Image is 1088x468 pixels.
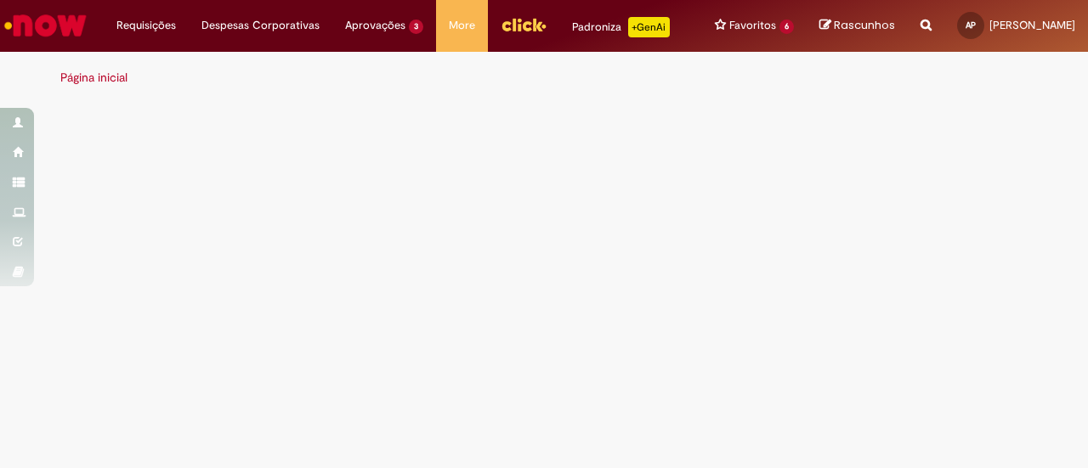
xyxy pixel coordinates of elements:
[989,18,1075,32] span: [PERSON_NAME]
[501,12,547,37] img: click_logo_yellow_360x200.png
[572,17,670,37] div: Padroniza
[2,8,89,42] img: ServiceNow
[779,20,794,34] span: 6
[966,20,976,31] span: AP
[116,17,176,34] span: Requisições
[60,70,127,85] a: Página inicial
[819,18,895,34] a: Rascunhos
[628,17,670,37] p: +GenAi
[729,17,776,34] span: Favoritos
[345,17,405,34] span: Aprovações
[201,17,320,34] span: Despesas Corporativas
[449,17,475,34] span: More
[834,17,895,33] span: Rascunhos
[409,20,423,34] span: 3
